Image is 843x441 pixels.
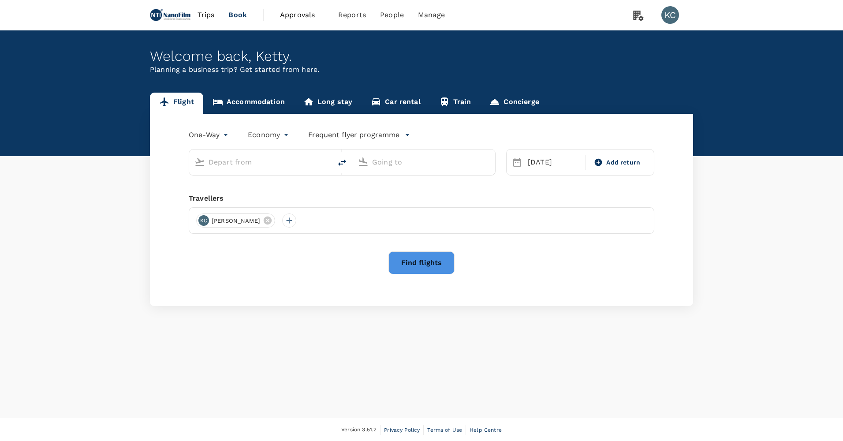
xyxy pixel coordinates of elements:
a: Long stay [294,93,362,114]
button: Frequent flyer programme [308,130,410,140]
span: Help Centre [470,427,502,433]
span: People [380,10,404,20]
span: Approvals [280,10,324,20]
a: Accommodation [203,93,294,114]
a: Help Centre [470,425,502,435]
a: Concierge [480,93,548,114]
button: Open [325,161,327,163]
button: Find flights [388,251,455,274]
div: Travellers [189,193,654,204]
div: KC [198,215,209,226]
span: Add return [606,158,640,167]
a: Privacy Policy [384,425,420,435]
span: Manage [418,10,445,20]
a: Train [430,93,481,114]
span: Book [228,10,247,20]
div: One-Way [189,128,230,142]
p: Frequent flyer programme [308,130,399,140]
img: NANOFILM TECHNOLOGIES INTERNATIONAL LIMITED [150,5,190,25]
input: Going to [372,155,477,169]
span: Reports [338,10,366,20]
a: Terms of Use [427,425,462,435]
span: Version 3.51.2 [341,426,377,434]
span: Terms of Use [427,427,462,433]
span: Trips [198,10,215,20]
div: Economy [248,128,291,142]
div: KC[PERSON_NAME] [196,213,275,228]
div: Welcome back , Ketty . [150,48,693,64]
div: [DATE] [524,153,583,171]
input: Depart from [209,155,313,169]
a: Car rental [362,93,430,114]
button: Open [489,161,491,163]
span: Privacy Policy [384,427,420,433]
a: Flight [150,93,203,114]
button: delete [332,152,353,173]
div: KC [661,6,679,24]
span: [PERSON_NAME] [206,217,265,225]
p: Planning a business trip? Get started from here. [150,64,693,75]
